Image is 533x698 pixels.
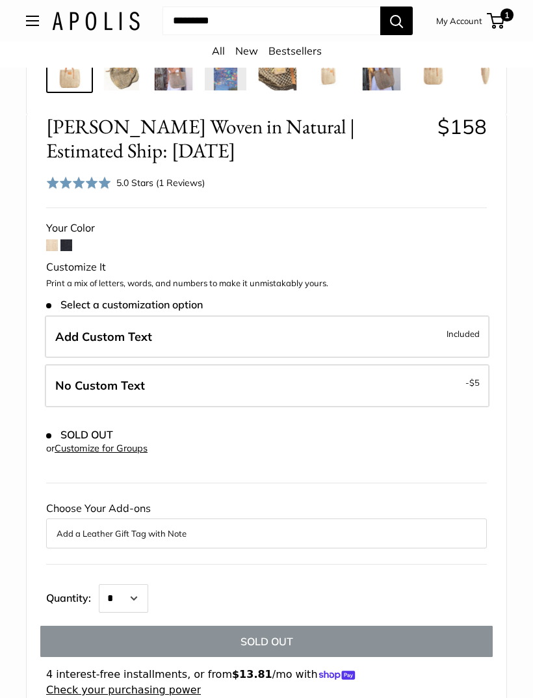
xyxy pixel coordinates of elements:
a: Customize for Groups [55,442,148,454]
div: 5.0 Stars (1 Reviews) [116,176,205,190]
span: 1 [500,8,513,21]
label: Leave Blank [45,364,489,407]
a: Mercado Woven in Natural | Estimated Ship: Oct. 19th [462,46,509,93]
img: Mercado Woven in Natural | Estimated Ship: Oct. 19th [153,49,194,90]
div: 5.0 Stars (1 Reviews) [46,173,205,192]
a: Mercado Woven in Natural | Estimated Ship: Oct. 19th [202,46,249,93]
button: Add a Leather Gift Tag with Note [57,526,476,541]
a: New [235,44,258,57]
a: Mercado Woven in Natural | Estimated Ship: Oct. 19th [358,46,405,93]
label: Quantity: [46,580,99,613]
span: Select a customization option [46,299,203,311]
input: Search... [162,7,380,35]
img: Apolis [52,12,140,31]
a: Bestsellers [268,44,322,57]
div: Your Color [46,219,487,238]
span: $5 [469,377,480,388]
img: Mercado Woven in Natural | Estimated Ship: Oct. 19th [205,49,246,90]
img: Mercado Woven in Natural | Estimated Ship: Oct. 19th [413,49,454,90]
a: Mercado Woven in Natural | Estimated Ship: Oct. 19th [150,46,197,93]
span: Included [447,326,480,342]
img: Mercado Woven in Natural | Estimated Ship: Oct. 19th [309,49,350,90]
a: Mercado Woven in Natural | Estimated Ship: Oct. 19th [306,46,353,93]
img: Mercado Woven in Natural | Estimated Ship: Oct. 19th [101,49,142,90]
label: Add Custom Text [45,315,489,358]
p: Print a mix of letters, words, and numbers to make it unmistakably yours. [46,277,487,290]
span: - [465,375,480,390]
a: All [212,44,225,57]
button: Open menu [26,16,39,26]
span: SOLD OUT [46,429,113,441]
button: Search [380,7,413,35]
img: Mercado Woven in Natural | Estimated Ship: Oct. 19th [465,49,506,90]
a: Mercado Woven in Natural | Estimated Ship: Oct. 19th [98,46,145,93]
a: Mercado Woven in Natural | Estimated Ship: Oct. 19th [410,46,457,93]
span: $158 [437,114,487,139]
img: Mercado Woven in Natural | Estimated Ship: Oct. 19th [49,49,90,90]
span: No Custom Text [55,378,145,393]
div: or [46,440,148,457]
button: SOLD OUT [40,626,493,657]
img: Mercado Woven in Natural | Estimated Ship: Oct. 19th [257,49,298,90]
a: Mercado Woven in Natural | Estimated Ship: Oct. 19th [46,46,93,93]
img: Mercado Woven in Natural | Estimated Ship: Oct. 19th [361,49,402,90]
div: Choose Your Add-ons [46,499,487,548]
a: 1 [488,13,504,29]
a: Mercado Woven in Natural | Estimated Ship: Oct. 19th [254,46,301,93]
span: Add Custom Text [55,329,152,344]
a: My Account [436,13,482,29]
div: Customize It [46,258,487,277]
span: [PERSON_NAME] Woven in Natural | Estimated Ship: [DATE] [46,114,428,163]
